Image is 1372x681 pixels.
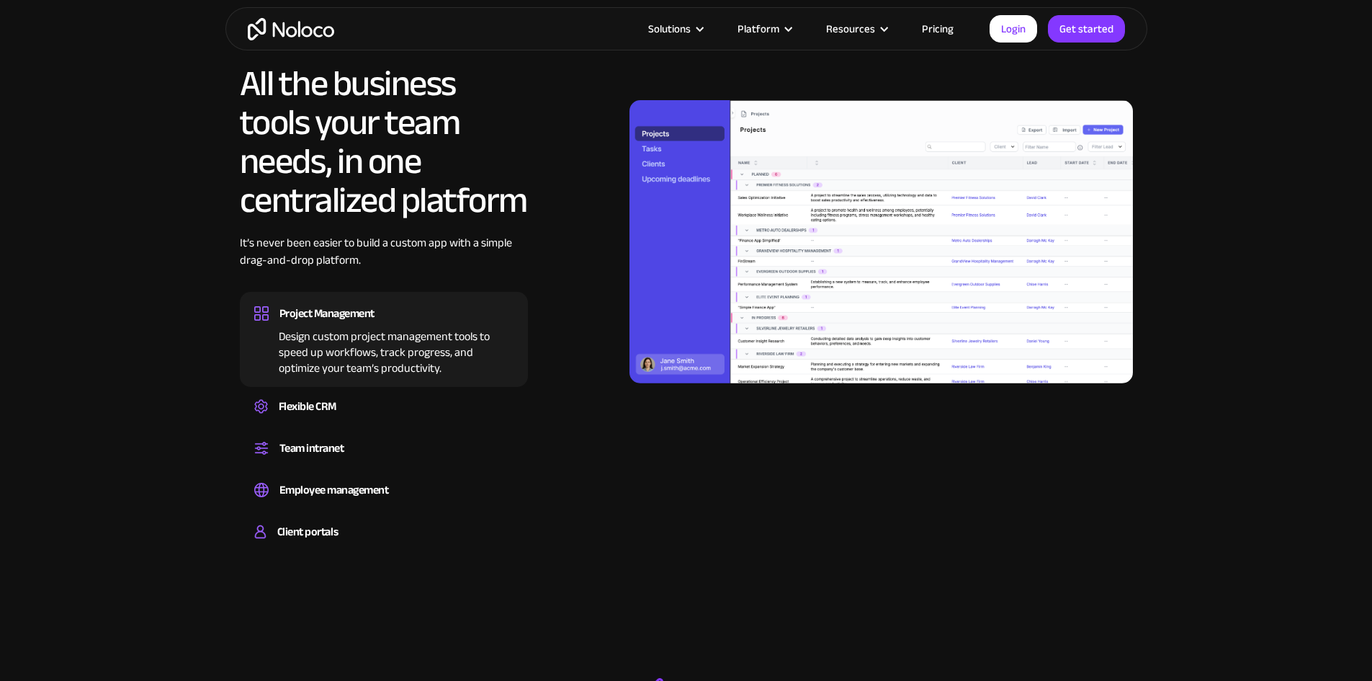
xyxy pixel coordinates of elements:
[279,303,375,324] div: Project Management
[240,234,528,290] div: It’s never been easier to build a custom app with a simple drag-and-drop platform.
[630,19,719,38] div: Solutions
[279,437,344,459] div: Team intranet
[277,521,338,543] div: Client portals
[254,501,514,505] div: Easily manage employee information, track performance, and handle HR tasks from a single platform.
[254,543,514,547] div: Build a secure, fully-branded, and personalized client portal that lets your customers self-serve.
[254,417,514,422] div: Create a custom CRM that you can adapt to your business’s needs, centralize your workflows, and m...
[648,19,691,38] div: Solutions
[254,459,514,463] div: Set up a central space for your team to collaborate, share information, and stay up to date on co...
[1048,15,1125,43] a: Get started
[737,19,779,38] div: Platform
[279,479,389,501] div: Employee management
[279,396,336,417] div: Flexible CRM
[248,18,334,40] a: home
[826,19,875,38] div: Resources
[240,64,528,220] h2: All the business tools your team needs, in one centralized platform
[254,324,514,376] div: Design custom project management tools to speed up workflows, track progress, and optimize your t...
[990,15,1037,43] a: Login
[808,19,904,38] div: Resources
[719,19,808,38] div: Platform
[904,19,972,38] a: Pricing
